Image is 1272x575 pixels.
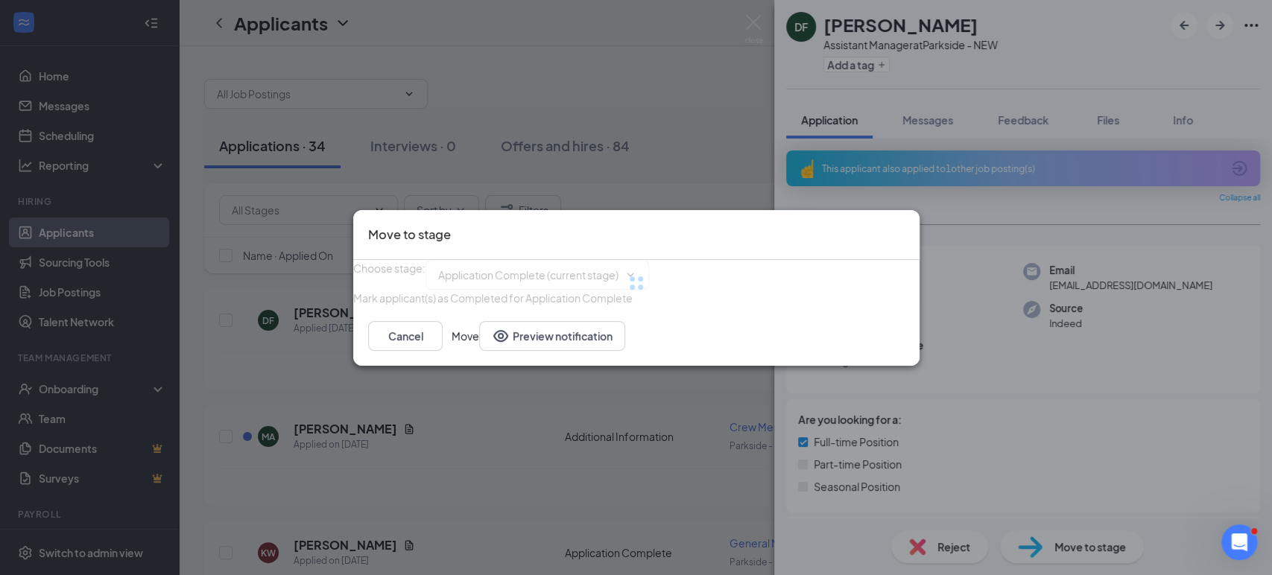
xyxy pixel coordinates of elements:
button: Preview notificationEye [479,320,625,350]
button: Cancel [368,320,443,350]
iframe: Intercom live chat [1221,524,1257,560]
h3: Move to stage [368,225,451,244]
button: Move [452,320,479,350]
svg: Eye [492,326,510,344]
